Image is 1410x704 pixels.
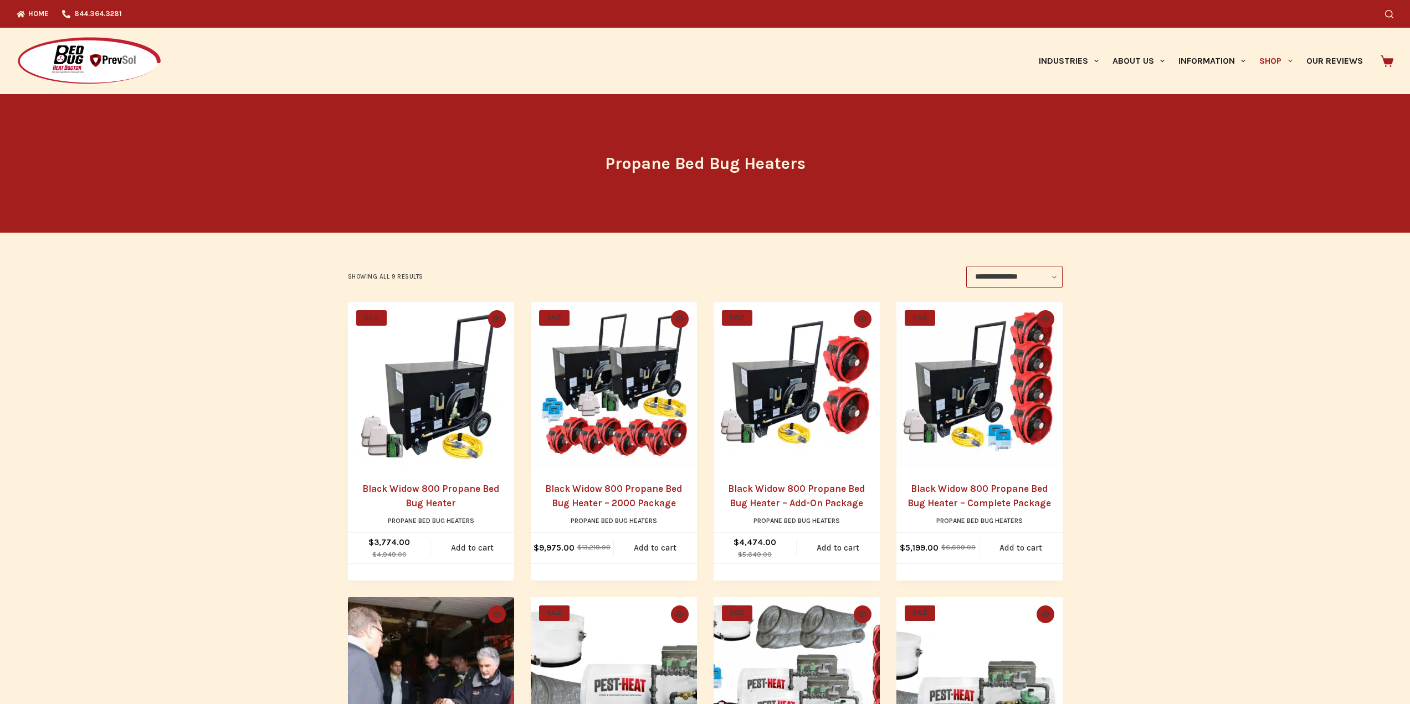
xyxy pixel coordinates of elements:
[966,266,1063,288] select: Shop order
[356,310,387,326] span: SALE
[577,543,582,551] span: $
[671,605,689,623] button: Quick view toggle
[488,605,506,623] button: Quick view toggle
[905,605,935,621] span: SALE
[388,517,474,525] a: Propane Bed Bug Heaters
[534,543,539,553] span: $
[1032,28,1370,94] nav: Primary
[738,551,742,558] span: $
[905,310,935,326] span: SALE
[431,533,514,563] a: Add to cart: “Black Widow 800 Propane Bed Bug Heater”
[907,483,1051,508] a: Black Widow 800 Propane Bed Bug Heater – Complete Package
[372,551,377,558] span: $
[348,302,514,468] a: Black Widow 800 Propane Bed Bug Heater
[1037,605,1054,623] button: Quick view toggle
[488,310,506,328] button: Quick view toggle
[671,310,689,328] button: Quick view toggle
[738,551,772,558] bdi: 5,649.00
[368,537,410,547] bdi: 3,774.00
[722,310,752,326] span: SALE
[362,483,499,508] a: Black Widow 800 Propane Bed Bug Heater
[1105,28,1171,94] a: About Us
[728,483,865,508] a: Black Widow 800 Propane Bed Bug Heater – Add-On Package
[941,543,976,551] bdi: 6,609.00
[936,517,1023,525] a: Propane Bed Bug Heaters
[545,483,682,508] a: Black Widow 800 Propane Bed Bug Heater – 2000 Package
[498,151,913,176] h1: Propane Bed Bug Heaters
[900,543,939,553] bdi: 5,199.00
[1032,28,1105,94] a: Industries
[714,302,880,468] a: Black Widow 800 Propane Bed Bug Heater - Add-On Package
[753,517,840,525] a: Propane Bed Bug Heaters
[896,302,1063,468] a: Black Widow 800 Propane Bed Bug Heater - Complete Package
[1172,28,1253,94] a: Information
[539,605,570,621] span: SALE
[900,543,905,553] span: $
[539,310,570,326] span: SALE
[941,543,946,551] span: $
[17,37,162,86] img: Prevsol/Bed Bug Heat Doctor
[734,537,739,547] span: $
[1253,28,1299,94] a: Shop
[854,310,871,328] button: Quick view toggle
[571,517,657,525] a: Propane Bed Bug Heaters
[980,533,1063,563] a: Add to cart: “Black Widow 800 Propane Bed Bug Heater - Complete Package”
[348,272,424,282] p: Showing all 9 results
[1299,28,1370,94] a: Our Reviews
[1385,10,1393,18] button: Search
[734,537,776,547] bdi: 4,474.00
[797,533,880,563] a: Add to cart: “Black Widow 800 Propane Bed Bug Heater - Add-On Package”
[577,543,611,551] bdi: 13,218.00
[372,551,407,558] bdi: 4,949.00
[368,537,374,547] span: $
[531,302,697,468] a: Black Widow 800 Propane Bed Bug Heater - 2000 Package
[534,543,575,553] bdi: 9,975.00
[854,605,871,623] button: Quick view toggle
[722,605,752,621] span: SALE
[1037,310,1054,328] button: Quick view toggle
[614,533,697,563] a: Add to cart: “Black Widow 800 Propane Bed Bug Heater - 2000 Package”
